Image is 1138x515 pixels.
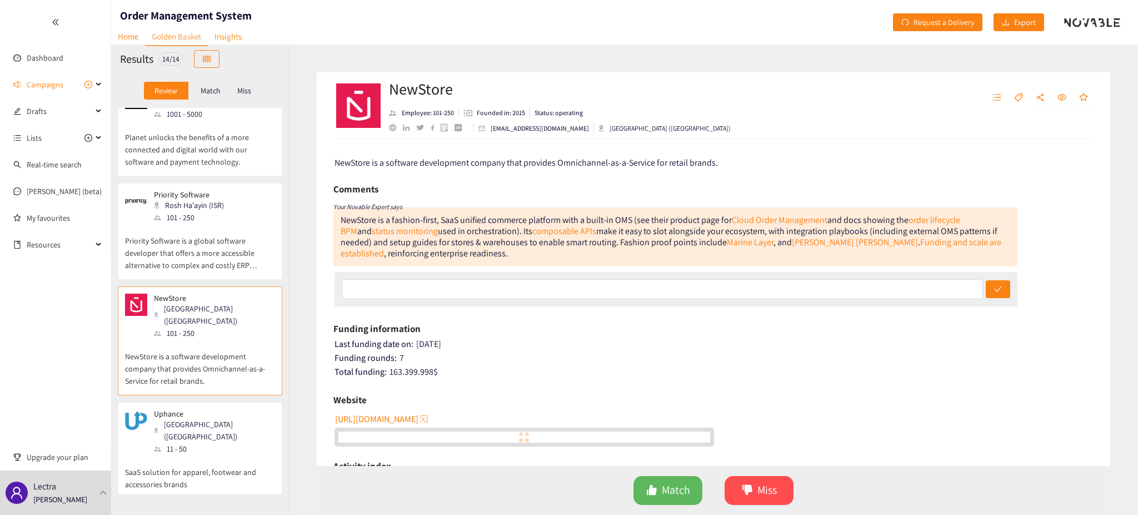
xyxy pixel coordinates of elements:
div: 14 / 14 [159,52,183,66]
span: book [13,241,21,249]
a: twitter [416,125,430,130]
iframe: Chat Widget [958,395,1138,515]
span: star [1079,93,1088,103]
span: trophy [13,453,21,461]
span: check [994,285,1002,294]
img: Snapshot of the company's website [125,190,147,212]
button: dislikeMiss [725,476,793,505]
p: Status: operating [535,108,583,118]
p: Priority Software [154,190,224,199]
span: dislike [742,484,753,497]
span: redo [901,18,909,27]
span: plus-circle [84,134,92,142]
span: Last funding date on: [335,338,413,350]
button: tag [1009,89,1029,107]
p: [EMAIL_ADDRESS][DOMAIN_NAME] [491,123,589,133]
div: Rosh Ha'ayin (ISR) [154,199,231,211]
button: unordered-list [987,89,1007,107]
p: NewStore [154,294,267,303]
span: like [646,484,657,497]
span: NewStore is a software development company that provides Omnichannel-as-a-Service for retail brands. [335,157,718,169]
a: Golden Basket [145,28,208,46]
span: Drafts [27,100,92,122]
h2: NewStore [389,78,731,100]
button: check [986,280,1010,298]
h6: Funding information [333,320,421,337]
p: NewStore is a software development company that provides Omnichannel-as-a-Service for retail brands. [125,339,275,387]
span: Funding rounds: [335,352,397,364]
div: 101 - 250 [154,211,231,224]
li: Status [530,108,583,118]
p: [PERSON_NAME] [33,493,87,506]
button: redoRequest a Delivery [893,13,982,31]
h6: Comments [333,181,378,197]
a: [PERSON_NAME] (beta) [27,186,102,196]
span: share-alt [1036,93,1045,103]
button: star [1074,89,1094,107]
a: [PERSON_NAME] [PERSON_NAME] [792,236,918,248]
span: edit [13,107,21,115]
div: [GEOGRAPHIC_DATA] ([GEOGRAPHIC_DATA]) [154,418,274,443]
span: Resources [27,234,92,256]
div: Widget de chat [958,395,1138,515]
h6: Website [333,392,367,408]
a: linkedin [403,125,416,131]
p: Planet unlocks the benefits of a more connected and digital world with our software and payment t... [125,120,275,168]
div: 1001 - 5000 [154,108,257,120]
a: website [389,124,403,131]
div: 101 - 250 [154,327,274,339]
h1: Order Management System [120,8,252,23]
span: Upgrade your plan [27,446,102,468]
span: eye [1057,93,1066,103]
h6: Activity index [333,458,391,474]
button: [URL][DOMAIN_NAME] [335,410,430,428]
p: Review [154,86,177,95]
span: plus-circle [84,81,92,88]
a: facebook [431,125,441,131]
a: Dashboard [27,53,63,63]
span: Total funding: [335,366,387,378]
p: Miss [237,86,251,95]
span: tag [1014,93,1023,103]
span: sound [13,81,21,88]
img: Snapshot of the company's website [125,409,147,432]
p: Match [201,86,221,95]
div: 11 - 50 [154,443,274,455]
p: Founded in: 2015 [477,108,525,118]
div: 7 [335,353,1094,364]
span: double-left [52,18,59,26]
li: Founded in year [459,108,530,118]
div: 163.399.998 $ [335,367,1094,378]
span: table [203,55,211,64]
p: Employee: 101-250 [402,108,454,118]
a: Marine Layer [727,236,773,248]
span: download [1002,18,1010,27]
button: eye [1052,89,1072,107]
span: unordered-list [992,93,1001,103]
p: Lectra [33,479,56,493]
span: user [10,486,23,499]
span: Match [662,482,690,499]
p: Priority Software is a global software developer that offers a more accessible alternative to com... [125,224,275,271]
div: [GEOGRAPHIC_DATA] ([GEOGRAPHIC_DATA]) [154,303,274,327]
a: Home [111,28,145,45]
a: Real-time search [27,160,82,170]
div: NewStore is a fashion-first, SaaS unified commerce platform with a built-in OMS (see their produc... [341,214,1001,259]
span: Campaigns [27,73,63,96]
a: My favourites [27,207,102,229]
button: table [194,50,219,68]
p: SaaS solution for apparel, footwear and accessories brands [125,455,275,491]
span: [URL][DOMAIN_NAME] [335,412,418,426]
h2: Results [120,51,153,67]
div: [GEOGRAPHIC_DATA] ([GEOGRAPHIC_DATA]) [598,123,731,133]
li: Employees [389,108,459,118]
a: composable APIs [532,225,596,237]
img: Snapshot of the company's website [125,294,147,316]
button: downloadExport [994,13,1044,31]
a: crunchbase [455,124,468,131]
a: Funding and scale are established [341,236,1001,259]
span: Request a Delivery [914,16,974,28]
a: order lifecycle BPM [341,214,960,237]
span: Miss [757,482,777,499]
button: share-alt [1030,89,1050,107]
